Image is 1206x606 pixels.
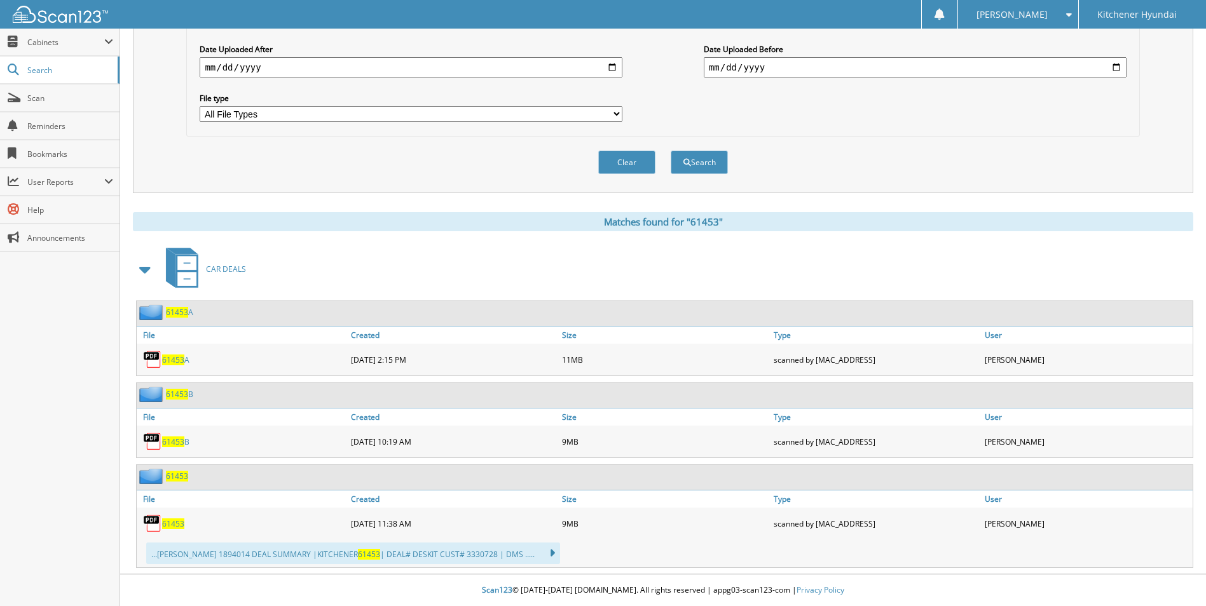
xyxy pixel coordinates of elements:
[120,575,1206,606] div: © [DATE]-[DATE] [DOMAIN_NAME]. All rights reserved | appg03-scan123-com |
[27,93,113,104] span: Scan
[559,408,770,426] a: Size
[137,490,348,508] a: File
[982,408,1193,426] a: User
[200,44,622,55] label: Date Uploaded After
[146,542,560,564] div: ...[PERSON_NAME] 1894014 DEAL SUMMARY |KITCHENER | DEAL# DESKIT CUST# 3330728 | DMS .....
[143,432,162,451] img: PDF.png
[559,429,770,454] div: 9MB
[139,304,166,320] img: folder2.png
[143,350,162,369] img: PDF.png
[27,121,113,131] span: Reminders
[704,57,1127,77] input: end
[982,429,1193,454] div: [PERSON_NAME]
[982,490,1193,508] a: User
[27,149,113,159] span: Bookmarks
[206,264,246,274] span: CAR DEALS
[166,307,188,318] span: 61453
[982,347,1193,372] div: [PERSON_NAME]
[771,511,982,536] div: scanned by [MAC_ADDRESS]
[671,151,728,174] button: Search
[162,354,184,365] span: 61453
[143,514,162,533] img: PDF.png
[348,327,559,344] a: Created
[27,37,104,48] span: Cabinets
[559,347,770,372] div: 11MB
[704,44,1127,55] label: Date Uploaded Before
[27,65,111,76] span: Search
[166,389,193,400] a: 61453B
[133,212,1193,231] div: Matches found for "61453"
[1097,11,1177,18] span: Kitchener Hyundai
[348,490,559,508] a: Created
[358,549,380,560] span: 61453
[348,511,559,536] div: [DATE] 11:38 AM
[158,244,246,294] a: CAR DEALS
[559,327,770,344] a: Size
[771,490,982,508] a: Type
[797,584,844,595] a: Privacy Policy
[200,93,622,104] label: File type
[348,408,559,426] a: Created
[982,327,1193,344] a: User
[771,408,982,426] a: Type
[771,347,982,372] div: scanned by [MAC_ADDRESS]
[598,151,655,174] button: Clear
[1142,545,1206,606] iframe: Chat Widget
[137,327,348,344] a: File
[482,584,512,595] span: Scan123
[771,327,982,344] a: Type
[982,511,1193,536] div: [PERSON_NAME]
[162,354,189,365] a: 61453A
[348,429,559,454] div: [DATE] 10:19 AM
[162,436,184,447] span: 61453
[162,436,189,447] a: 61453B
[559,511,770,536] div: 9MB
[139,386,166,402] img: folder2.png
[166,307,193,318] a: 61453A
[559,490,770,508] a: Size
[162,518,184,529] a: 61453
[13,6,108,23] img: scan123-logo-white.svg
[200,57,622,77] input: start
[27,177,104,187] span: User Reports
[27,205,113,215] span: Help
[166,471,188,481] a: 61453
[27,232,113,243] span: Announcements
[166,389,188,400] span: 61453
[139,468,166,484] img: folder2.png
[137,408,348,426] a: File
[976,11,1048,18] span: [PERSON_NAME]
[771,429,982,454] div: scanned by [MAC_ADDRESS]
[348,347,559,372] div: [DATE] 2:15 PM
